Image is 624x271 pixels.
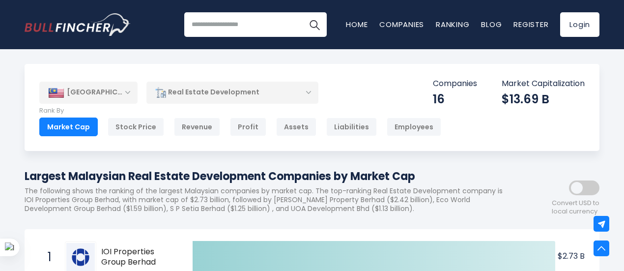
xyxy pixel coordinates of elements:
[326,118,377,136] div: Liabilities
[276,118,316,136] div: Assets
[174,118,220,136] div: Revenue
[560,12,599,37] a: Login
[513,19,548,30] a: Register
[433,79,477,89] p: Companies
[302,12,327,37] button: Search
[101,247,175,268] span: IOI Properties Group Berhad
[108,118,164,136] div: Stock Price
[25,13,131,36] img: Bullfincher logo
[230,118,266,136] div: Profit
[436,19,469,30] a: Ranking
[552,199,599,216] span: Convert USD to local currency
[387,118,441,136] div: Employees
[379,19,424,30] a: Companies
[25,186,511,213] p: The following shows the ranking of the largest Malaysian companies by market cap. The top-ranking...
[346,19,368,30] a: Home
[146,81,318,104] div: Real Estate Development
[39,118,98,136] div: Market Cap
[43,249,53,266] span: 1
[25,168,511,184] h1: Largest Malaysian Real Estate Development Companies by Market Cap
[433,91,477,107] div: 16
[502,79,585,89] p: Market Capitalization
[481,19,502,30] a: Blog
[39,107,441,115] p: Rank By
[558,250,585,262] text: $2.73 B
[39,82,138,103] div: [GEOGRAPHIC_DATA]
[502,91,585,107] div: $13.69 B
[25,13,130,36] a: Go to homepage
